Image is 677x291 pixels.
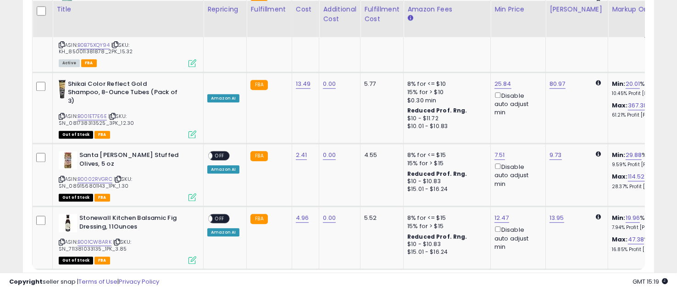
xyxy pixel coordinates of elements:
[407,123,483,130] div: $10.01 - $10.83
[612,172,628,181] b: Max:
[59,151,77,169] img: 41nRciLrAHL._SL40_.jpg
[494,224,538,251] div: Disable auto adjust min
[407,4,487,14] div: Amazon Fees
[59,80,196,138] div: ASIN:
[81,59,97,67] span: FBA
[494,162,538,188] div: Disable auto adjust min
[250,151,267,161] small: FBA
[549,79,566,89] a: 80.97
[494,213,509,223] a: 12.47
[364,80,396,88] div: 5.77
[407,80,483,88] div: 8% for <= $10
[626,151,642,160] a: 29.88
[79,151,191,170] b: Santa [PERSON_NAME] Stuffed Olives, 5 oz
[59,214,196,263] div: ASIN:
[59,238,131,252] span: | SKU: SN_711381033135_1PK_3.85
[407,159,483,168] div: 15% for > $15
[364,4,400,23] div: Fulfillment Cost
[59,214,77,232] img: 319d7i-r4GL._SL40_.jpg
[78,175,112,183] a: B0002RVGRC
[56,4,200,14] div: Title
[494,4,542,14] div: Min Price
[59,41,133,55] span: | SKU: KH_850011381878_2PK_15.32
[323,213,336,223] a: 0.00
[407,185,483,193] div: $15.01 - $16.24
[323,79,336,89] a: 0.00
[296,213,309,223] a: 4.96
[612,213,626,222] b: Min:
[494,90,538,117] div: Disable auto adjust min
[59,131,93,139] span: All listings that are currently out of stock and unavailable for purchase on Amazon
[407,106,467,114] b: Reduced Prof. Rng.
[364,151,396,159] div: 4.55
[207,94,239,102] div: Amazon AI
[494,79,511,89] a: 25.84
[633,277,668,286] span: 2025-10-13 15:19 GMT
[59,59,80,67] span: All listings currently available for purchase on Amazon
[612,235,628,244] b: Max:
[407,151,483,159] div: 8% for <= $15
[628,235,644,244] a: 47.38
[296,79,311,89] a: 13.49
[407,241,483,248] div: $10 - $10.83
[612,151,626,159] b: Min:
[94,131,110,139] span: FBA
[250,214,267,224] small: FBA
[207,165,239,173] div: Amazon AI
[78,112,107,120] a: B001ET7E6E
[612,79,626,88] b: Min:
[78,238,111,246] a: B001CW8ARK
[78,277,117,286] a: Terms of Use
[296,4,316,14] div: Cost
[250,80,267,90] small: FBA
[628,172,645,181] a: 114.52
[59,112,134,126] span: | SKU: SN_081738313525_3PK_12.30
[407,88,483,96] div: 15% for > $10
[549,4,604,14] div: [PERSON_NAME]
[212,215,227,223] span: OFF
[407,115,483,123] div: $10 - $11.72
[207,228,239,236] div: Amazon AI
[79,214,191,233] b: Stonewall Kitchen Balsamic Fig Dressing, 11Ounces
[628,101,648,110] a: 367.38
[549,151,562,160] a: 9.73
[59,151,196,200] div: ASIN:
[207,4,243,14] div: Repricing
[407,178,483,185] div: $10 - $10.83
[296,151,307,160] a: 2.41
[407,248,483,256] div: $15.01 - $16.24
[323,4,356,23] div: Additional Cost
[9,278,159,286] div: seller snap | |
[59,175,132,189] span: | SKU: SN_089156801143_1PK_1.30
[626,213,640,223] a: 19.96
[364,214,396,222] div: 5.52
[250,4,288,14] div: Fulfillment
[407,214,483,222] div: 8% for <= $15
[59,80,66,98] img: 41r++o9kftL._SL40_.jpg
[407,96,483,105] div: $0.30 min
[212,152,227,160] span: OFF
[323,151,336,160] a: 0.00
[549,213,564,223] a: 13.95
[626,79,640,89] a: 20.01
[119,277,159,286] a: Privacy Policy
[94,257,110,264] span: FBA
[59,257,93,264] span: All listings that are currently out of stock and unavailable for purchase on Amazon
[407,233,467,241] b: Reduced Prof. Rng.
[612,101,628,110] b: Max:
[494,151,505,160] a: 7.51
[407,14,413,22] small: Amazon Fees.
[78,41,110,49] a: B0B75XQY94
[59,194,93,201] span: All listings that are currently out of stock and unavailable for purchase on Amazon
[407,222,483,230] div: 15% for > $15
[9,277,43,286] strong: Copyright
[94,194,110,201] span: FBA
[407,170,467,178] b: Reduced Prof. Rng.
[68,80,179,108] b: Shikai Color Reflect Gold Shampoo, 8-Ounce Tubes (Pack of 3)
